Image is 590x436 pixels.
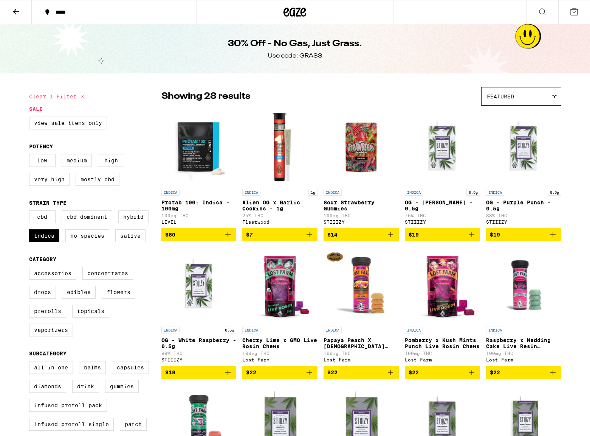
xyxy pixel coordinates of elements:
[161,213,237,218] p: 100mg THC
[246,369,256,375] span: $22
[29,210,56,223] label: CBD
[324,228,399,241] button: Add to bag
[65,229,109,242] label: No Species
[405,366,480,379] button: Add to bag
[120,418,147,431] label: Patch
[486,247,561,366] a: Open page for Raspberry x Wedding Cake Live Resin Gummies from Lost Farm
[324,109,399,228] a: Open page for Sour Strawberry Gummies from STIIIZY
[102,286,135,299] label: Flowers
[486,199,561,212] p: OG - Purple Punch - 0.5g
[161,351,237,356] p: 88% THC
[242,327,260,333] p: INDICA
[29,117,107,129] label: View Sale Items Only
[324,199,399,212] p: Sour Strawberry Gummies
[405,351,480,356] p: 100mg THC
[29,87,87,106] button: Clear 1 filter
[29,229,59,242] label: Indica
[405,109,480,185] img: STIIIZY - OG - King Louis XIII - 0.5g
[486,109,561,228] a: Open page for OG - Purple Punch - 0.5g from STIIIZY
[161,189,180,196] p: INDICA
[115,229,146,242] label: Sativa
[29,350,67,357] legend: Subcategory
[490,369,500,375] span: $22
[405,109,480,228] a: Open page for OG - King Louis XIII - 0.5g from STIIIZY
[29,200,67,206] legend: Strain Type
[161,90,250,103] p: Showing 28 results
[405,327,423,333] p: INDICA
[242,228,317,241] button: Add to bag
[228,37,362,50] h1: 30% Off - No Gas, Just Grass.
[486,357,561,362] div: Lost Farm
[405,220,480,224] div: STIIIZY
[29,267,76,280] label: Accessories
[29,418,114,431] label: Infused Preroll Single
[324,366,399,379] button: Add to bag
[486,213,561,218] p: 88% THC
[409,369,419,375] span: $22
[161,247,237,323] img: STIIIZY - OG - White Raspberry - 0.5g
[268,52,322,60] div: Use code: GRASS
[324,109,399,185] img: STIIIZY - Sour Strawberry Gummies
[490,232,500,238] span: $19
[246,232,253,238] span: $7
[112,361,149,374] label: Capsules
[405,247,480,323] img: Lost Farm - Pomberry x Kush Mints Punch Live Rosin Chews
[242,189,260,196] p: INDICA
[486,228,561,241] button: Add to bag
[161,366,237,379] button: Add to bag
[324,213,399,218] p: 100mg THC
[486,220,561,224] div: STIIIZY
[72,380,99,393] label: Drink
[486,351,561,356] p: 100mg THC
[405,247,480,366] a: Open page for Pomberry x Kush Mints Punch Live Rosin Chews from Lost Farm
[405,199,480,212] p: OG - [PERSON_NAME] - 0.5g
[405,228,480,241] button: Add to bag
[486,247,561,323] img: Lost Farm - Raspberry x Wedding Cake Live Resin Gummies
[98,154,124,167] label: High
[242,351,317,356] p: 100mg THC
[29,305,66,318] label: Prerolls
[324,357,399,362] div: Lost Farm
[327,369,338,375] span: $22
[161,199,237,212] p: Protab 100: Indica - 100mg
[242,366,317,379] button: Add to bag
[29,143,53,149] legend: Potency
[486,109,561,185] img: STIIIZY - OG - Purple Punch - 0.5g
[324,220,399,224] div: STIIIZY
[161,109,237,185] img: LEVEL - Protab 100: Indica - 100mg
[161,247,237,366] a: Open page for OG - White Raspberry - 0.5g from STIIIZY
[82,267,133,280] label: Concentrates
[242,109,317,228] a: Open page for Alien OG x Garlic Cookies - 1g from Fleetwood
[161,220,237,224] div: LEVEL
[29,380,66,393] label: Diamonds
[405,357,480,362] div: Lost Farm
[242,247,317,323] img: Lost Farm - Cherry Lime x GMO Live Rosin Chews
[242,337,317,349] p: Cherry Lime x GMO Live Rosin Chews
[466,189,480,196] p: 0.5g
[165,232,175,238] span: $80
[486,337,561,349] p: Raspberry x Wedding Cake Live Resin Gummies
[161,357,237,362] div: STIIIZY
[29,286,56,299] label: Drops
[327,232,338,238] span: $14
[161,109,237,228] a: Open page for Protab 100: Indica - 100mg from LEVEL
[409,232,419,238] span: $19
[79,361,106,374] label: Balms
[242,199,317,212] p: Alien OG x Garlic Cookies - 1g
[62,154,92,167] label: Medium
[324,247,399,366] a: Open page for Papaya Peach X Hindu Kush Resin 100mg from Lost Farm
[29,106,43,112] legend: Sale
[548,189,561,196] p: 0.5g
[242,109,317,185] img: Fleetwood - Alien OG x Garlic Cookies - 1g
[486,366,561,379] button: Add to bag
[29,399,107,412] label: Infused Preroll Pack
[242,220,317,224] div: Fleetwood
[76,173,119,186] label: Mostly CBD
[165,369,175,375] span: $19
[161,228,237,241] button: Add to bag
[405,337,480,349] p: Pomberry x Kush Mints Punch Live Rosin Chews
[161,327,180,333] p: INDICA
[324,189,342,196] p: INDICA
[105,380,139,393] label: Gummies
[72,305,109,318] label: Topicals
